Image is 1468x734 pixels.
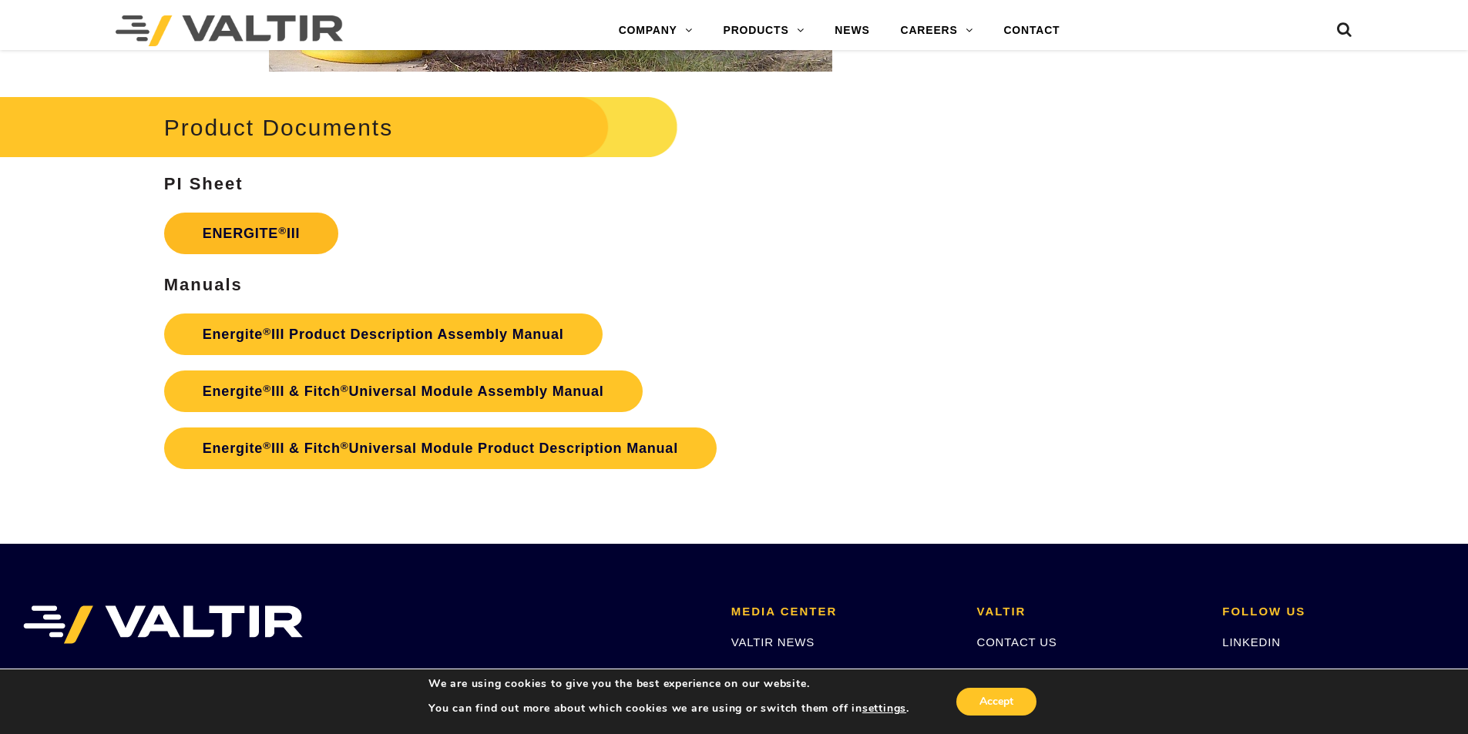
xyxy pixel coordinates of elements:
[428,702,909,716] p: You can find out more about which cookies we are using or switch them off in .
[164,275,243,294] strong: Manuals
[862,702,906,716] button: settings
[1222,665,1278,679] a: TWITTER
[263,326,271,337] sup: ®
[23,605,303,644] img: VALTIR
[164,427,717,469] a: Energite®III & Fitch®Universal Module Product Description Manual
[1222,605,1445,618] h2: FOLLOW US
[708,15,820,46] a: PRODUCTS
[263,383,271,394] sup: ®
[956,688,1036,716] button: Accept
[1222,635,1281,649] a: LINKEDIN
[263,440,271,451] sup: ®
[164,174,244,193] strong: PI Sheet
[819,15,885,46] a: NEWS
[116,15,343,46] img: Valtir
[885,15,989,46] a: CAREERS
[731,605,954,618] h2: MEDIA CENTER
[278,225,287,236] sup: ®
[341,440,349,451] sup: ®
[164,213,339,254] a: ENERGITE®III
[977,635,1057,649] a: CONTACT US
[164,370,643,412] a: Energite®III & Fitch®Universal Module Assembly Manual
[977,605,1200,618] h2: VALTIR
[341,383,349,394] sup: ®
[164,313,603,355] a: Energite®III Product Description Assembly Manual
[428,677,909,691] p: We are using cookies to give you the best experience on our website.
[731,635,815,649] a: VALTIR NEWS
[977,665,1037,679] a: CAREERS
[603,15,708,46] a: COMPANY
[988,15,1075,46] a: CONTACT
[731,665,841,679] a: ONLINE TRAINING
